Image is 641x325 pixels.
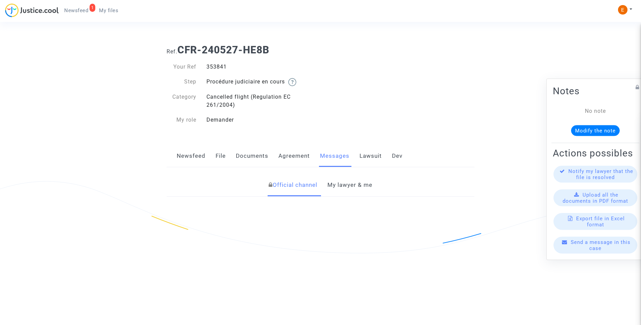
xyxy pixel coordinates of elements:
[563,192,628,204] span: Upload all the documents in PDF format
[162,116,201,124] div: My role
[216,145,226,167] a: File
[576,216,625,228] span: Export file in Excel format
[320,145,349,167] a: Messages
[360,145,382,167] a: Lawsuit
[59,5,94,16] a: 1Newsfeed
[5,3,59,17] img: jc-logo.svg
[327,174,372,196] a: My lawyer & me
[571,239,631,251] span: Send a message in this case
[288,78,296,86] img: help.svg
[278,145,310,167] a: Agreement
[553,147,638,159] h2: Actions possibles
[64,7,88,14] span: Newsfeed
[177,44,269,56] b: CFR-240527-HE8B
[201,93,321,109] div: Cancelled flight (Regulation EC 261/2004)
[94,5,124,16] a: My files
[236,145,268,167] a: Documents
[269,174,317,196] a: Official channel
[201,63,321,71] div: 353841
[201,78,321,86] div: Procédure judiciaire en cours
[162,93,201,109] div: Category
[162,78,201,86] div: Step
[571,125,620,136] button: Modify the note
[568,168,633,180] span: Notify my lawyer that the file is resolved
[618,5,627,15] img: ACg8ocIeiFvHKe4dA5oeRFd_CiCnuxWUEc1A2wYhRJE3TTWt=s96-c
[201,116,321,124] div: Demander
[553,85,638,97] h2: Notes
[392,145,402,167] a: Dev
[563,107,628,115] div: No note
[90,4,96,12] div: 1
[167,48,177,55] span: Ref.
[177,145,205,167] a: Newsfeed
[99,7,118,14] span: My files
[162,63,201,71] div: Your Ref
